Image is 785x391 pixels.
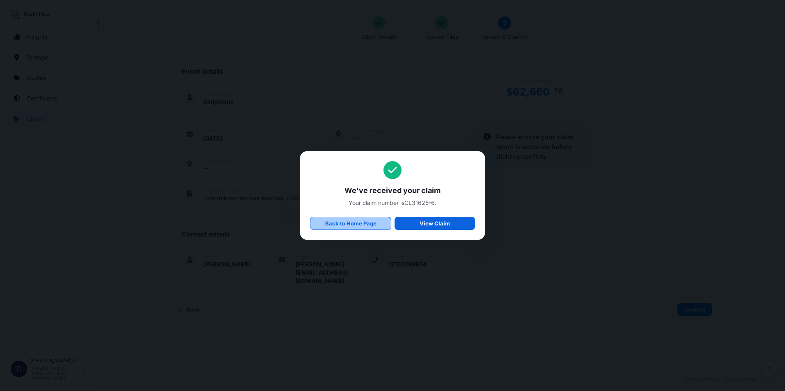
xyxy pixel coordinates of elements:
p: View Claim [420,219,450,227]
p: Back to Home Page [325,219,376,227]
a: Back to Home Page [310,217,391,230]
span: Your claim number is CL31625-6 . [310,199,475,207]
span: We've received your claim [310,186,475,195]
a: View Claim [395,217,475,230]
